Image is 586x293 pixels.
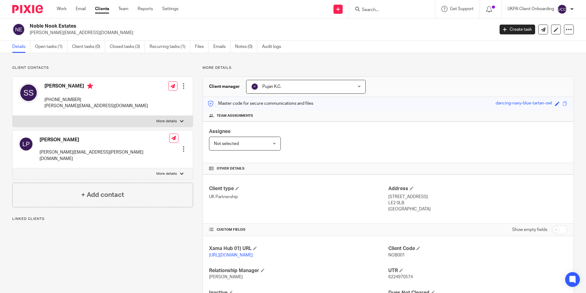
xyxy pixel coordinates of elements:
h4: + Add contact [81,190,124,200]
p: LE2 0LB [388,200,567,206]
p: [PERSON_NAME][EMAIL_ADDRESS][DOMAIN_NAME] [30,30,490,36]
img: svg%3E [557,4,567,14]
a: Files [195,41,209,53]
img: svg%3E [19,83,38,103]
h4: [PERSON_NAME] [40,137,169,143]
p: [PERSON_NAME][EMAIL_ADDRESS][DOMAIN_NAME] [44,103,148,109]
a: Recurring tasks (1) [150,41,190,53]
img: svg%3E [19,137,33,151]
a: Team [118,6,128,12]
h4: Relationship Manager [209,268,388,274]
p: UK Partnership [209,194,388,200]
i: Primary [87,83,93,89]
span: Pujan K.C. [262,84,281,89]
h3: Client manager [209,84,240,90]
input: Search [361,7,417,13]
a: Reports [138,6,153,12]
a: Work [57,6,67,12]
h2: Noble Nook Estates [30,23,398,29]
h4: [PERSON_NAME] [44,83,148,91]
h4: CUSTOM FIELDS [209,227,388,232]
a: Email [76,6,86,12]
p: More details [203,65,574,70]
p: [PERSON_NAME][EMAIL_ADDRESS][PERSON_NAME][DOMAIN_NAME] [40,149,169,162]
a: Notes (0) [235,41,257,53]
h4: Xama Hub 01) URL [209,245,388,252]
a: Emails [213,41,230,53]
img: svg%3E [251,83,258,90]
p: Client contacts [12,65,193,70]
span: 6224970574 [388,275,413,279]
span: [PERSON_NAME] [209,275,243,279]
h4: UTR [388,268,567,274]
span: Not selected [214,142,239,146]
span: Team assignments [217,113,253,118]
img: Pixie [12,5,43,13]
span: Assignee [209,129,230,134]
span: NOB001 [388,253,405,257]
p: More details [156,119,177,124]
a: Details [12,41,30,53]
h4: Client Code [388,245,567,252]
a: Clients [95,6,109,12]
a: Client tasks (0) [72,41,105,53]
span: Other details [217,166,245,171]
p: Linked clients [12,217,193,221]
p: More details [156,171,177,176]
p: Master code for secure communications and files [207,100,313,107]
img: svg%3E [12,23,25,36]
h4: Address [388,186,567,192]
a: Closed tasks (3) [110,41,145,53]
p: [PHONE_NUMBER] [44,97,148,103]
a: Open tasks (1) [35,41,67,53]
span: Get Support [450,7,474,11]
a: Settings [162,6,178,12]
h4: Client type [209,186,388,192]
p: [GEOGRAPHIC_DATA] [388,206,567,212]
div: dancing-navy-blue-tartan-owl [496,100,552,107]
p: UKPA Client Onboarding [508,6,554,12]
p: [STREET_ADDRESS] [388,194,567,200]
label: Show empty fields [512,227,547,233]
a: [URL][DOMAIN_NAME] [209,253,253,257]
a: Create task [500,25,535,34]
a: Audit logs [262,41,286,53]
